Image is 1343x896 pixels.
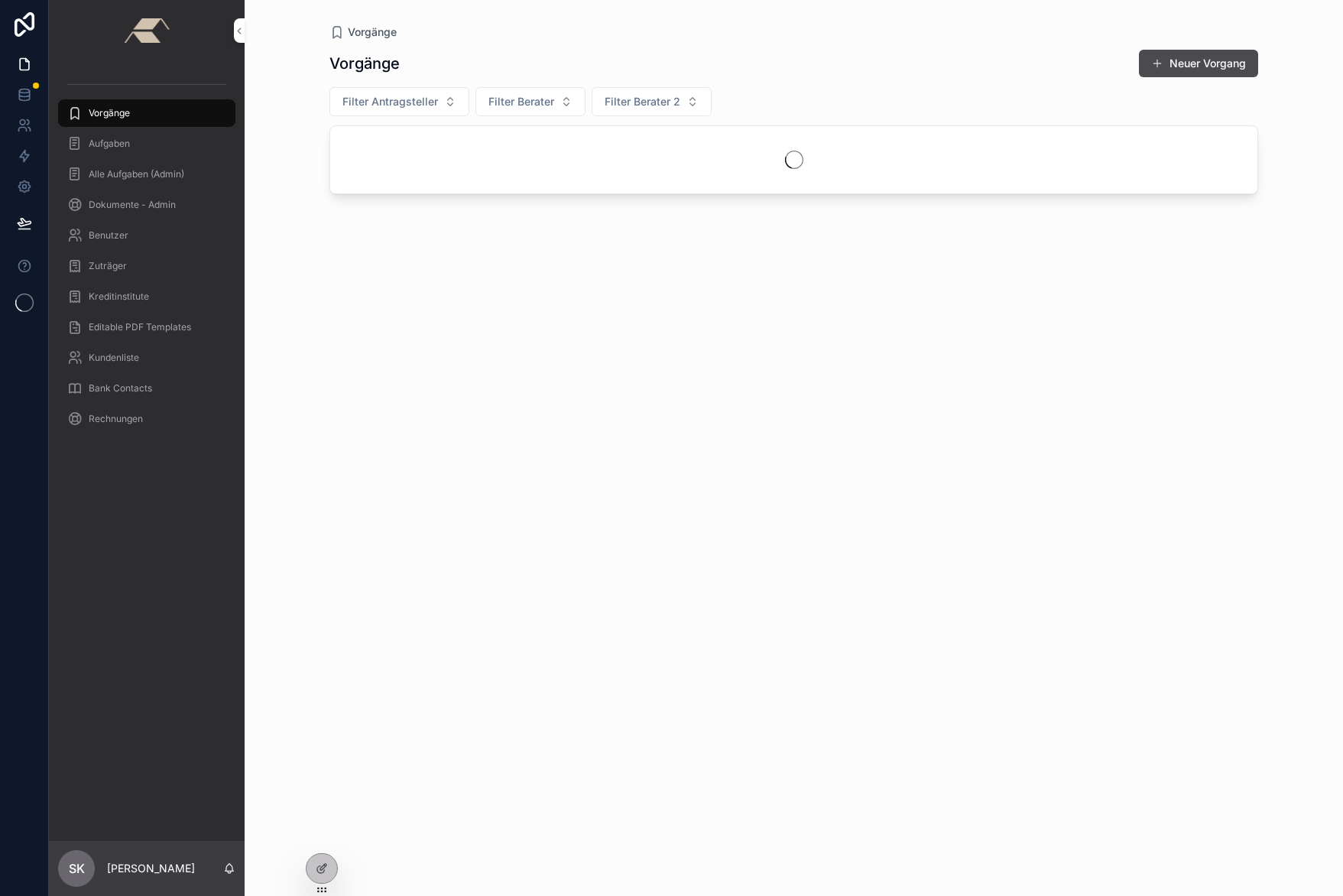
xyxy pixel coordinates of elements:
[89,291,149,303] span: Kreditinstitute
[342,94,438,109] span: Filter Antragsteller
[329,24,397,40] a: Vorgänge
[58,222,235,249] a: Benutzer
[89,382,152,394] span: Bank Contacts
[58,405,235,433] a: Rechnungen
[58,313,235,341] a: Editable PDF Templates
[49,61,245,453] div: scrollable content
[605,94,680,109] span: Filter Berater 2
[58,252,235,280] a: Zuträger
[348,24,397,40] span: Vorgänge
[69,859,85,878] span: SK
[329,53,400,74] h1: Vorgänge
[89,260,127,272] span: Zuträger
[58,375,235,402] a: Bank Contacts
[58,99,235,127] a: Vorgänge
[107,861,195,876] p: [PERSON_NAME]
[58,130,235,157] a: Aufgaben
[89,321,191,333] span: Editable PDF Templates
[1139,50,1258,77] button: Neuer Vorgang
[475,87,586,116] button: Select Button
[89,168,184,180] span: Alle Aufgaben (Admin)
[89,138,130,150] span: Aufgaben
[58,191,235,219] a: Dokumente - Admin
[58,344,235,372] a: Kundenliste
[89,352,139,364] span: Kundenliste
[58,161,235,188] a: Alle Aufgaben (Admin)
[58,283,235,310] a: Kreditinstitute
[89,199,176,211] span: Dokumente - Admin
[329,87,469,116] button: Select Button
[592,87,712,116] button: Select Button
[89,229,128,242] span: Benutzer
[89,413,143,425] span: Rechnungen
[124,18,169,43] img: App logo
[488,94,554,109] span: Filter Berater
[89,107,130,119] span: Vorgänge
